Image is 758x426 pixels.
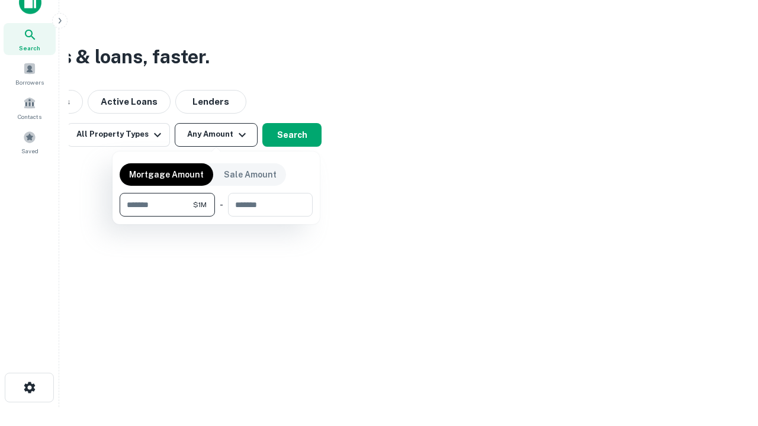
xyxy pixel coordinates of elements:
[193,199,207,210] span: $1M
[129,168,204,181] p: Mortgage Amount
[220,193,223,217] div: -
[699,331,758,388] iframe: Chat Widget
[224,168,277,181] p: Sale Amount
